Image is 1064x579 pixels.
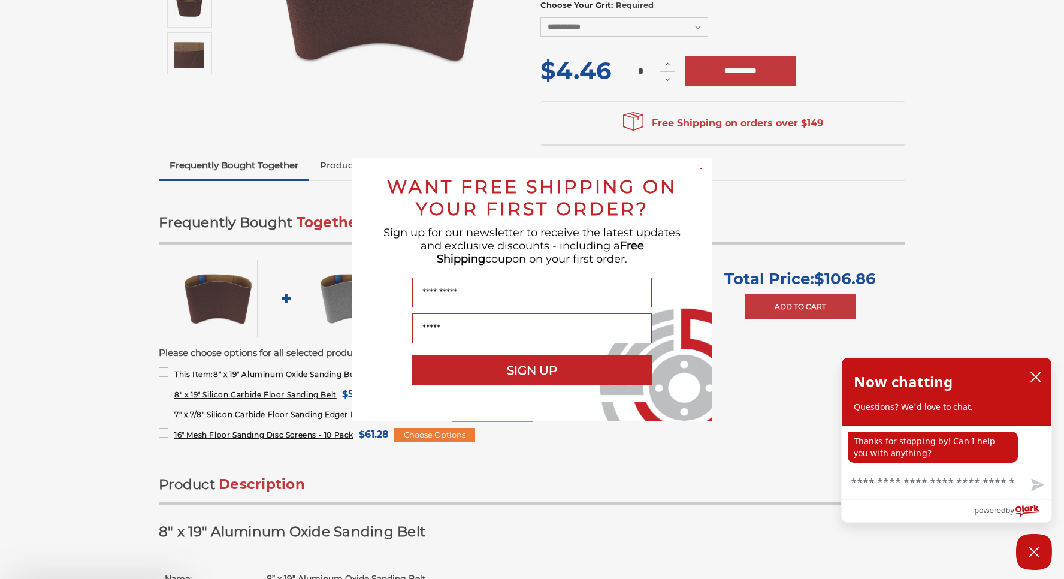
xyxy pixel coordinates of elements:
[848,432,1018,463] p: Thanks for stopping by! Can I help you with anything?
[412,355,652,385] button: SIGN UP
[1006,503,1014,518] span: by
[1021,472,1051,499] button: Send message
[974,500,1051,522] a: Powered by Olark
[383,226,681,266] span: Sign up for our newsletter to receive the latest updates and exclusive discounts - including a co...
[974,503,1005,518] span: powered
[387,176,677,220] span: WANT FREE SHIPPING ON YOUR FIRST ORDER?
[854,370,953,394] h2: Now chatting
[437,239,644,266] span: Free Shipping
[841,357,1052,523] div: olark chatbox
[1026,368,1045,386] button: close chatbox
[842,426,1051,468] div: chat
[695,162,707,174] button: Close dialog
[854,401,1039,413] p: Questions? We'd love to chat.
[1016,534,1052,570] button: Close Chatbox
